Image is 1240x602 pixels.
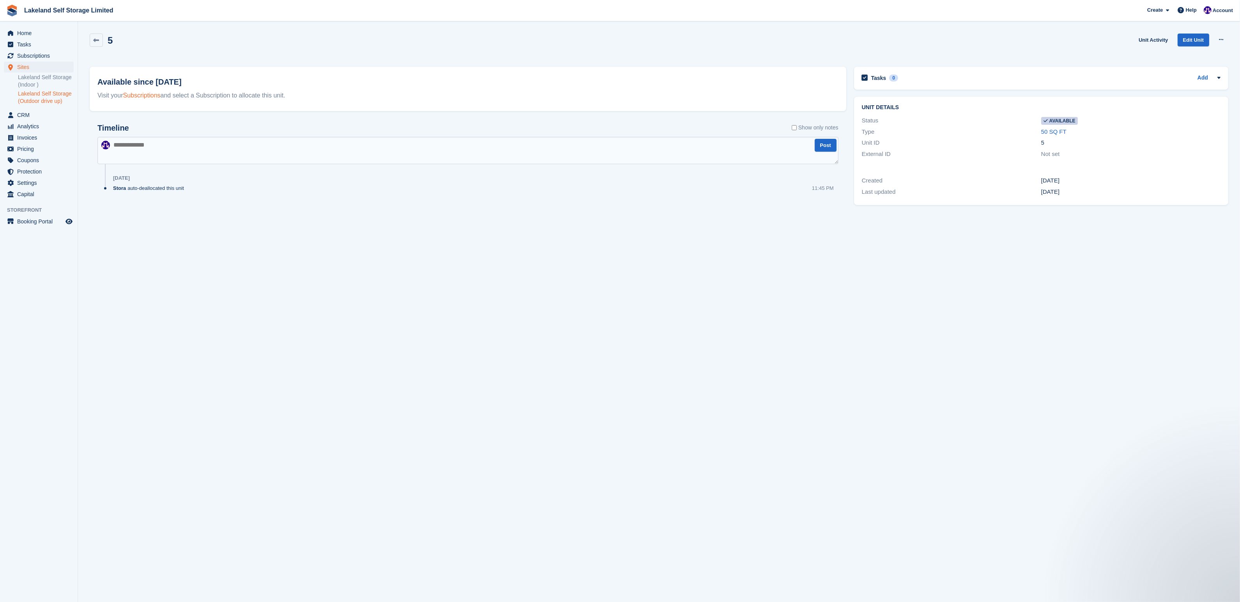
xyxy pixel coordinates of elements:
img: Nick Aynsley [1204,6,1212,14]
div: Last updated [862,188,1041,197]
h2: Tasks [871,74,886,81]
div: [DATE] [1041,176,1221,185]
span: Tasks [17,39,64,50]
input: Show only notes [792,124,797,132]
div: 0 [889,74,898,81]
span: Pricing [17,143,64,154]
h2: Unit details [862,104,1221,111]
a: menu [4,143,74,154]
div: External ID [862,150,1041,159]
span: CRM [17,110,64,120]
a: Lakeland Self Storage Limited [21,4,117,17]
a: Add [1198,74,1208,83]
div: Visit your and select a Subscription to allocate this unit. [97,91,838,100]
img: Nick Aynsley [101,141,110,149]
h2: Timeline [97,124,129,133]
a: menu [4,177,74,188]
a: menu [4,189,74,200]
button: Post [815,139,837,152]
div: auto-deallocated this unit [113,184,188,192]
a: menu [4,155,74,166]
a: menu [4,62,74,73]
h2: Available since [DATE] [97,76,838,88]
div: [DATE] [113,175,130,181]
div: Not set [1041,150,1221,159]
a: Subscriptions [123,92,161,99]
img: stora-icon-8386f47178a22dfd0bd8f6a31ec36ba5ce8667c1dd55bd0f319d3a0aa187defe.svg [6,5,18,16]
span: Invoices [17,132,64,143]
a: Unit Activity [1136,34,1171,46]
span: Create [1147,6,1163,14]
a: menu [4,28,74,39]
span: Account [1213,7,1233,14]
div: 11:45 PM [812,184,834,192]
a: Lakeland Self Storage (Indoor ) [18,74,74,89]
a: menu [4,166,74,177]
label: Show only notes [792,124,838,132]
span: Home [17,28,64,39]
h2: 5 [108,35,113,46]
a: Preview store [64,217,74,226]
span: Subscriptions [17,50,64,61]
a: menu [4,216,74,227]
a: menu [4,39,74,50]
div: Type [862,127,1041,136]
a: Lakeland Self Storage (Outdoor drive up) [18,90,74,105]
span: Available [1041,117,1078,125]
span: Sites [17,62,64,73]
span: Coupons [17,155,64,166]
a: menu [4,121,74,132]
a: menu [4,110,74,120]
a: menu [4,132,74,143]
span: Analytics [17,121,64,132]
span: Protection [17,166,64,177]
span: Stora [113,184,126,192]
div: Unit ID [862,138,1041,147]
span: Settings [17,177,64,188]
a: menu [4,50,74,61]
div: Status [862,116,1041,125]
a: Edit Unit [1178,34,1209,46]
span: Capital [17,189,64,200]
span: Storefront [7,206,78,214]
span: Help [1186,6,1197,14]
a: 50 SQ FT [1041,128,1067,135]
div: 5 [1041,138,1221,147]
span: Booking Portal [17,216,64,227]
div: Created [862,176,1041,185]
div: [DATE] [1041,188,1221,197]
